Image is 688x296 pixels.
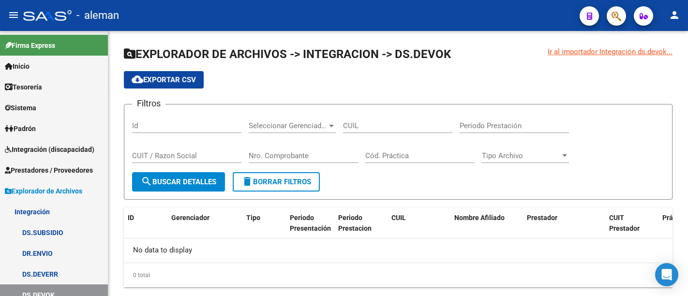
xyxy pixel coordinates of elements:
span: Inicio [5,61,30,72]
datatable-header-cell: Nombre Afiliado [450,207,523,239]
mat-icon: person [669,9,680,21]
span: Buscar Detalles [141,178,216,186]
mat-icon: menu [8,9,19,21]
h3: Filtros [132,97,165,110]
span: Tipo [246,214,260,222]
span: CUIL [391,214,406,222]
datatable-header-cell: Periodo Presentación [286,207,334,239]
button: Buscar Detalles [132,172,225,192]
mat-icon: delete [241,176,253,187]
datatable-header-cell: CUIT Prestador [605,207,658,239]
div: 0 total [124,263,673,287]
button: Exportar CSV [124,71,204,89]
mat-icon: cloud_download [132,74,143,85]
datatable-header-cell: CUIL [388,207,450,239]
datatable-header-cell: Periodo Prestacion [334,207,388,239]
span: Gerenciador [171,214,209,222]
div: Ir al importador Integración ds.devok... [548,46,673,57]
span: - aleman [76,5,119,26]
mat-icon: search [141,176,152,187]
span: EXPLORADOR DE ARCHIVOS -> INTEGRACION -> DS.DEVOK [124,47,451,61]
span: Práctica [662,214,688,222]
span: Tipo Archivo [482,151,560,160]
span: Exportar CSV [132,75,196,84]
button: Borrar Filtros [233,172,320,192]
span: Integración (discapacidad) [5,144,94,155]
span: Seleccionar Gerenciador [249,121,327,130]
datatable-header-cell: ID [124,207,167,239]
datatable-header-cell: Tipo [242,207,286,239]
span: Tesorería [5,82,42,92]
span: CUIT Prestador [609,214,640,233]
span: Periodo Prestacion [338,214,372,233]
span: Explorador de Archivos [5,186,82,196]
span: Prestadores / Proveedores [5,165,93,176]
datatable-header-cell: Gerenciador [167,207,242,239]
span: Padrón [5,123,36,134]
div: Open Intercom Messenger [655,263,678,286]
span: Prestador [527,214,557,222]
datatable-header-cell: Prestador [523,207,605,239]
div: No data to display [124,238,673,263]
span: Nombre Afiliado [454,214,505,222]
span: Periodo Presentación [290,214,331,233]
span: Sistema [5,103,36,113]
span: Borrar Filtros [241,178,311,186]
span: ID [128,214,134,222]
span: Firma Express [5,40,55,51]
